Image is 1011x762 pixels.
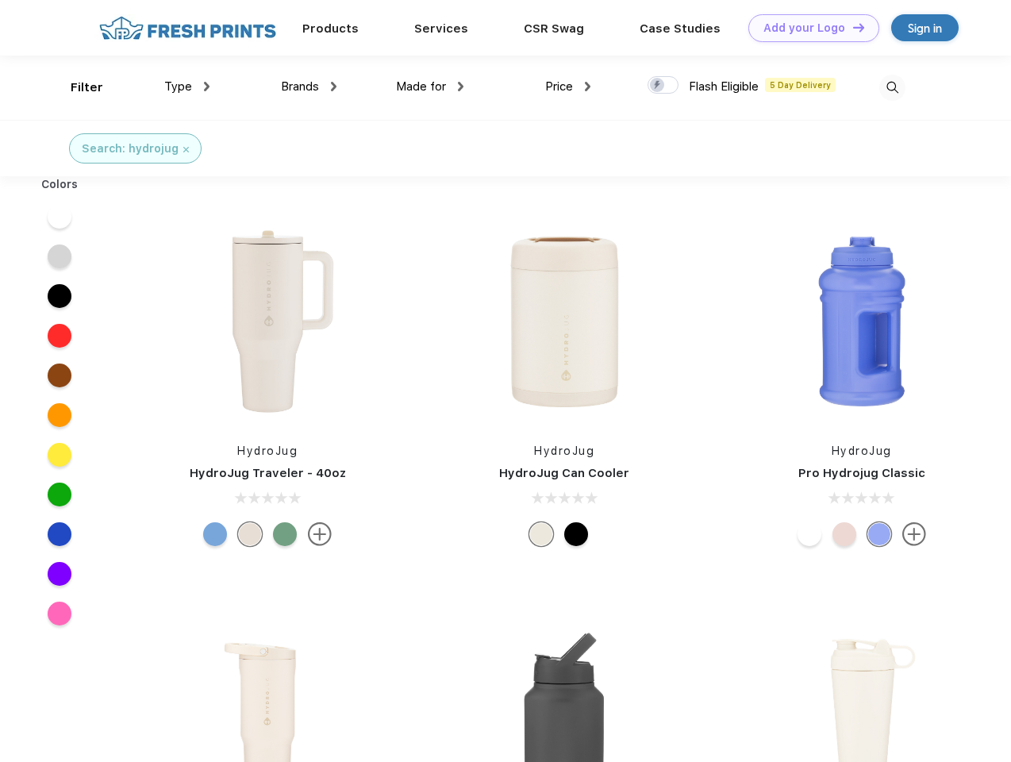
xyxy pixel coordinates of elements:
img: fo%20logo%202.webp [94,14,281,42]
a: HydroJug [237,444,298,457]
div: Sign in [908,19,942,37]
img: dropdown.png [204,82,210,91]
div: Black [564,522,588,546]
div: Search: hydrojug [82,140,179,157]
img: func=resize&h=266 [459,216,670,427]
img: desktop_search.svg [879,75,905,101]
span: Flash Eligible [689,79,759,94]
div: Sage [273,522,297,546]
span: 5 Day Delivery [765,78,836,92]
div: Cream [529,522,553,546]
a: HydroJug Can Cooler [499,466,629,480]
img: dropdown.png [458,82,463,91]
img: dropdown.png [331,82,336,91]
a: HydroJug Traveler - 40oz [190,466,346,480]
img: more.svg [902,522,926,546]
img: func=resize&h=266 [756,216,967,427]
a: Pro Hydrojug Classic [798,466,925,480]
img: filter_cancel.svg [183,147,189,152]
a: HydroJug [832,444,892,457]
img: DT [853,23,864,32]
div: Filter [71,79,103,97]
a: HydroJug [534,444,594,457]
div: Riptide [203,522,227,546]
span: Price [545,79,573,94]
div: Hyper Blue [867,522,891,546]
img: func=resize&h=266 [162,216,373,427]
span: Brands [281,79,319,94]
img: dropdown.png [585,82,590,91]
a: Sign in [891,14,959,41]
span: Type [164,79,192,94]
img: more.svg [308,522,332,546]
div: Add your Logo [763,21,845,35]
div: Pink Sand [832,522,856,546]
div: Cream [238,522,262,546]
span: Made for [396,79,446,94]
div: White [798,522,821,546]
div: Colors [29,176,90,193]
a: Products [302,21,359,36]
